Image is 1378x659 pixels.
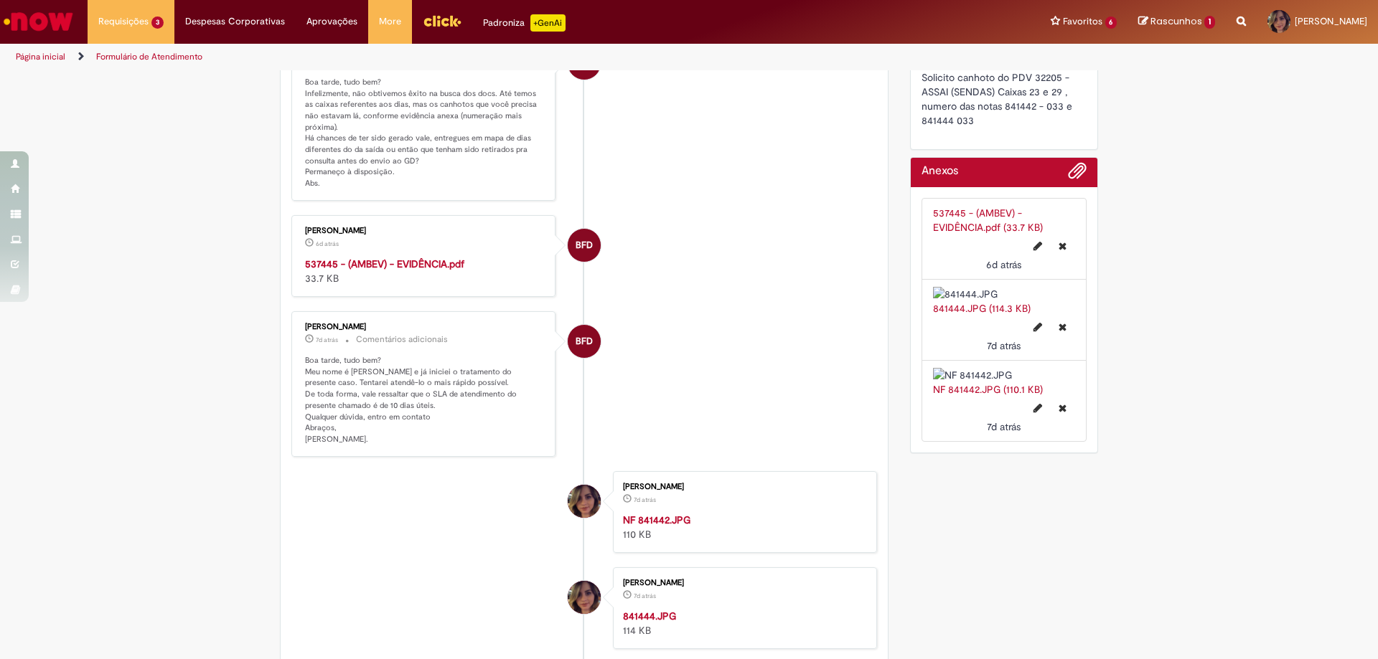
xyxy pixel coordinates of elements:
[151,16,164,29] span: 3
[379,14,401,29] span: More
[987,420,1021,433] time: 21/08/2025 16:55:22
[1050,316,1075,338] button: Excluir 841444.JPG
[1204,16,1215,29] span: 1
[316,240,339,248] span: 6d atrás
[986,258,1021,271] span: 6d atrás
[576,228,593,262] span: BFD
[922,165,958,178] h2: Anexos
[922,71,1075,127] span: Solicito canhoto do PDV 32205 - ASSAI (SENDAS) Caixas 23 e 29 , numero das notas 841442 - 033 e 8...
[623,610,676,622] a: 841444.JPG
[316,240,339,248] time: 22/08/2025 17:18:01
[305,77,544,189] p: Boa tarde, tudo bem? Infelizmente, não obtivemos êxito na busca dos docs. Até temos as caixas ref...
[576,324,593,359] span: BFD
[986,258,1021,271] time: 22/08/2025 17:18:01
[1105,16,1117,29] span: 6
[568,229,601,262] div: Beatriz Florio De Jesus
[1050,397,1075,419] button: Excluir NF 841442.JPG
[306,14,357,29] span: Aprovações
[623,579,862,587] div: [PERSON_NAME]
[987,339,1021,352] span: 7d atrás
[1063,14,1102,29] span: Favoritos
[1150,14,1202,28] span: Rascunhos
[356,333,448,346] small: Comentários adicionais
[933,302,1031,315] a: 841444.JPG (114.3 KB)
[623,483,862,491] div: [PERSON_NAME]
[96,51,202,62] a: Formulário de Atendimento
[1025,397,1051,419] button: Editar nome de arquivo NF 841442.JPG
[98,14,149,29] span: Requisições
[933,368,1076,382] img: NF 841442.JPG
[305,323,544,331] div: [PERSON_NAME]
[11,44,908,70] ul: Trilhas de página
[1295,15,1367,27] span: [PERSON_NAME]
[568,581,601,614] div: Katiele Vieira Moreira
[1025,316,1051,338] button: Editar nome de arquivo 841444.JPG
[316,336,338,344] span: 7d atrás
[423,10,461,32] img: click_logo_yellow_360x200.png
[568,325,601,358] div: Beatriz Florio De Jesus
[933,207,1043,234] a: 537445 - (AMBEV) - EVIDÊNCIA.pdf (33.7 KB)
[634,496,656,504] time: 21/08/2025 16:55:22
[185,14,285,29] span: Despesas Corporativas
[933,383,1043,396] a: NF 841442.JPG (110.1 KB)
[623,513,690,526] a: NF 841442.JPG
[305,227,544,235] div: [PERSON_NAME]
[623,513,862,541] div: 110 KB
[987,339,1021,352] time: 21/08/2025 16:55:22
[316,336,338,344] time: 21/08/2025 17:39:44
[1050,234,1075,257] button: Excluir 537445 - (AMBEV) - EVIDÊNCIA.pdf
[305,257,544,285] div: 33.7 KB
[1138,15,1215,29] a: Rascunhos
[305,355,544,445] p: Boa tarde, tudo bem? Meu nome é [PERSON_NAME] e já iniciei o tratamento do presente caso. Tentare...
[634,592,656,600] span: 7d atrás
[933,287,1076,301] img: 841444.JPG
[483,14,566,32] div: Padroniza
[568,485,601,518] div: Katiele Vieira Moreira
[987,420,1021,433] span: 7d atrás
[16,51,65,62] a: Página inicial
[1,7,75,36] img: ServiceNow
[634,496,656,504] span: 7d atrás
[634,592,656,600] time: 21/08/2025 16:55:22
[305,257,464,270] a: 537445 - (AMBEV) - EVIDÊNCIA.pdf
[1068,161,1087,187] button: Adicionar anexos
[1025,234,1051,257] button: Editar nome de arquivo 537445 - (AMBEV) - EVIDÊNCIA.pdf
[623,609,862,637] div: 114 KB
[530,14,566,32] p: +GenAi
